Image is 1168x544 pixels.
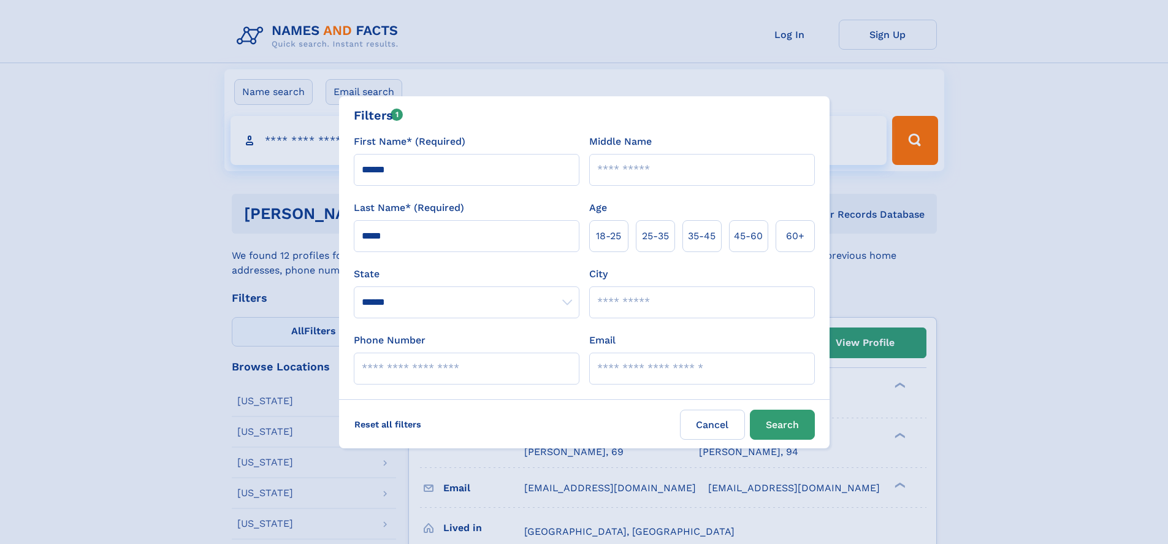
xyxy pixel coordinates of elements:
span: 35‑45 [688,229,716,243]
button: Search [750,410,815,440]
label: Last Name* (Required) [354,201,464,215]
span: 45‑60 [734,229,763,243]
label: Email [589,333,616,348]
span: 60+ [786,229,804,243]
label: Phone Number [354,333,426,348]
span: 25‑35 [642,229,669,243]
label: Cancel [680,410,745,440]
label: State [354,267,579,282]
label: City [589,267,608,282]
label: First Name* (Required) [354,134,465,149]
span: 18‑25 [596,229,621,243]
div: Filters [354,106,403,125]
label: Middle Name [589,134,652,149]
label: Reset all filters [346,410,429,439]
label: Age [589,201,607,215]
